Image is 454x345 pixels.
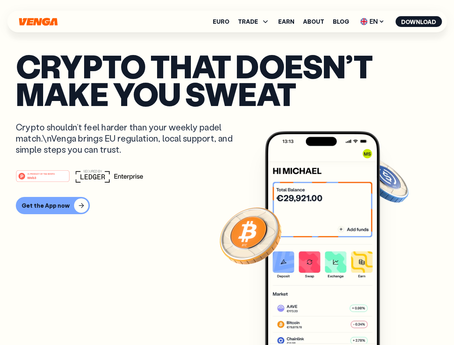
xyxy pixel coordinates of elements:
a: Euro [213,19,229,24]
img: USDC coin [358,155,410,206]
p: Crypto shouldn’t feel harder than your weekly padel match.\nVenga brings EU regulation, local sup... [16,121,243,155]
div: Get the App now [22,202,70,209]
tspan: #1 PRODUCT OF THE MONTH [27,172,55,175]
img: flag-uk [360,18,367,25]
img: Bitcoin [218,203,283,268]
button: Get the App now [16,197,90,214]
a: Blog [333,19,349,24]
span: TRADE [238,19,258,24]
button: Download [395,16,442,27]
span: TRADE [238,17,270,26]
a: #1 PRODUCT OF THE MONTHWeb3 [16,174,70,184]
tspan: Web3 [27,175,36,179]
a: Get the App now [16,197,438,214]
svg: Home [18,18,58,26]
a: Earn [278,19,294,24]
p: Crypto that doesn’t make you sweat [16,52,438,107]
span: EN [358,16,387,27]
a: About [303,19,324,24]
